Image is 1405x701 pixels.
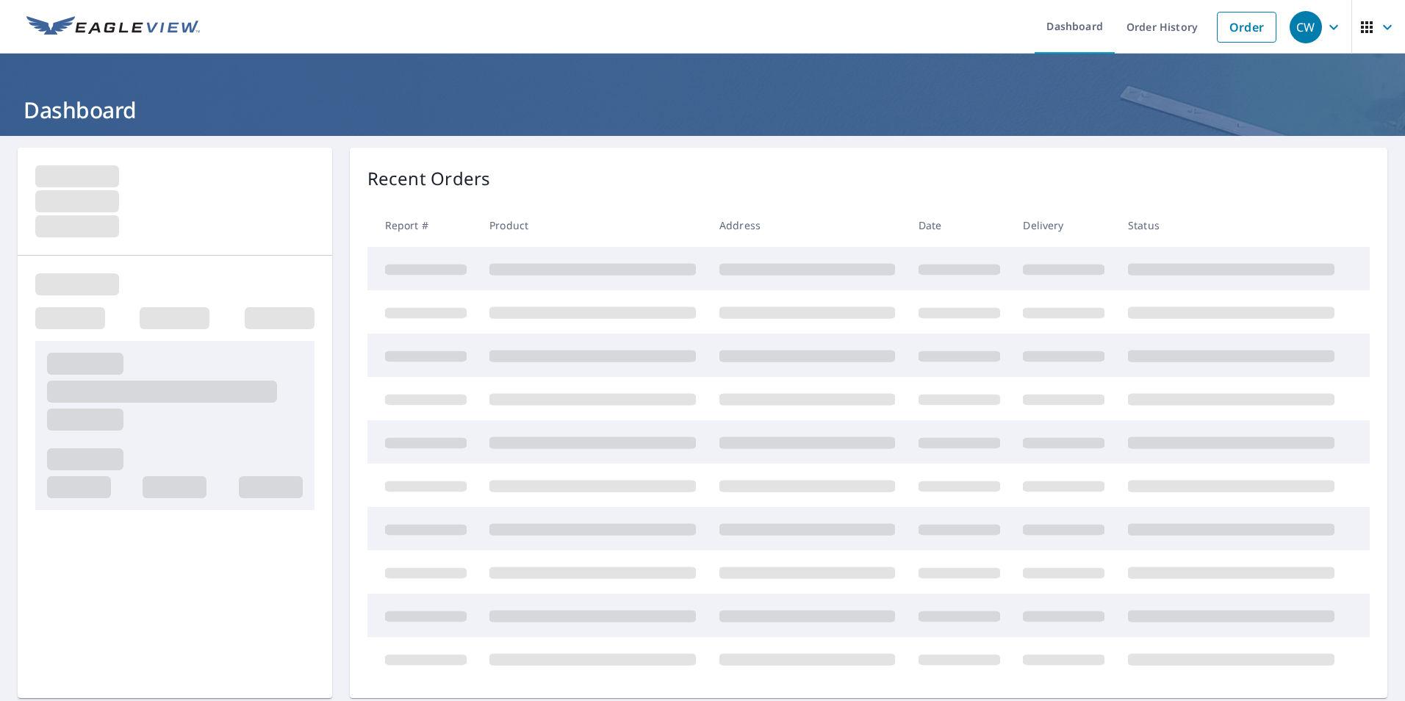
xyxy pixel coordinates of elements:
h1: Dashboard [18,95,1387,125]
div: CW [1290,11,1322,43]
p: Recent Orders [367,165,491,192]
th: Status [1116,204,1346,247]
th: Date [907,204,1012,247]
th: Address [708,204,907,247]
th: Product [478,204,708,247]
th: Report # [367,204,478,247]
th: Delivery [1011,204,1116,247]
img: EV Logo [26,16,200,38]
a: Order [1217,12,1276,43]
